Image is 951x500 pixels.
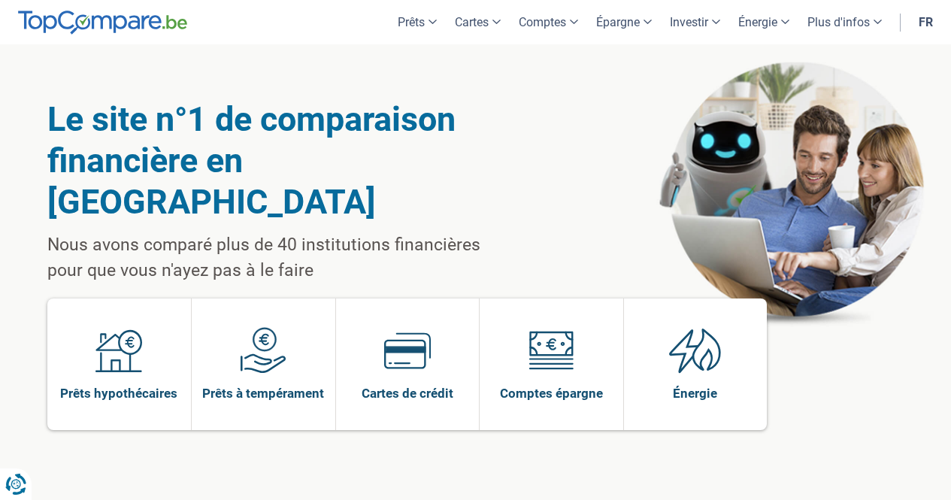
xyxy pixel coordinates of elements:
span: Prêts à tempérament [202,385,324,402]
a: Comptes épargne Comptes épargne [480,298,623,430]
img: TopCompare [18,11,187,35]
span: Énergie [673,385,717,402]
a: Cartes de crédit Cartes de crédit [336,298,480,430]
a: Énergie Énergie [624,298,768,430]
p: Nous avons comparé plus de 40 institutions financières pour que vous n'ayez pas à le faire [47,232,519,283]
img: Cartes de crédit [384,327,431,374]
span: Prêts hypothécaires [60,385,177,402]
a: Prêts hypothécaires Prêts hypothécaires [47,298,192,430]
span: Comptes épargne [500,385,603,402]
img: Prêts à tempérament [240,327,286,374]
h1: Le site n°1 de comparaison financière en [GEOGRAPHIC_DATA] [47,98,519,223]
img: Énergie [669,327,722,374]
img: Comptes épargne [528,327,574,374]
img: Prêts hypothécaires [95,327,142,374]
a: Prêts à tempérament Prêts à tempérament [192,298,335,430]
span: Cartes de crédit [362,385,453,402]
